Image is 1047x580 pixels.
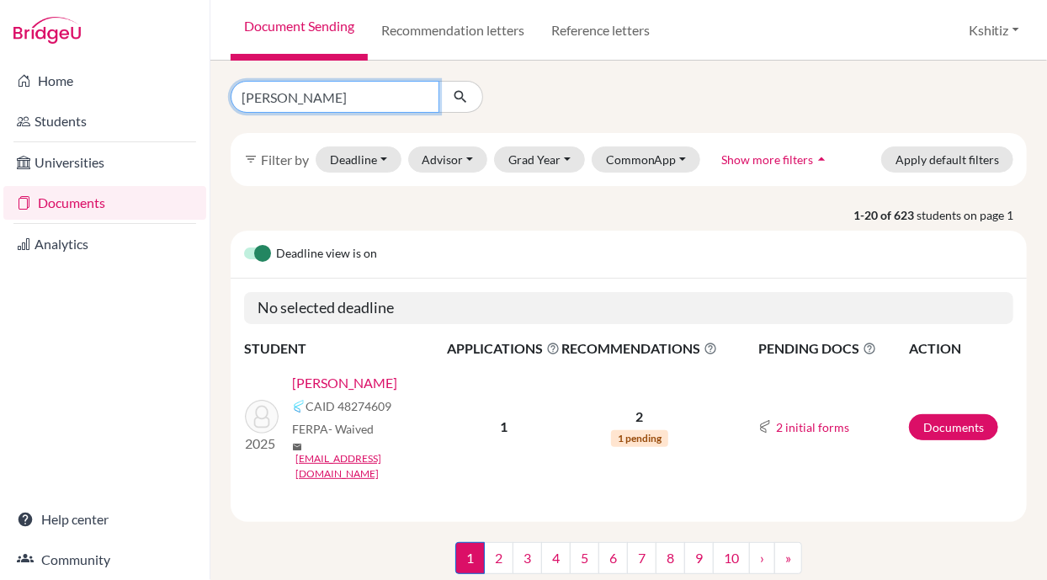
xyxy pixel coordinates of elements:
img: Acharya, Samrat [245,400,279,434]
span: APPLICATIONS [447,338,560,359]
button: Advisor [408,146,488,173]
span: CAID 48274609 [306,397,391,415]
a: Students [3,104,206,138]
p: 2 [561,407,717,427]
span: Deadline view is on [276,244,377,264]
span: students on page 1 [917,206,1027,224]
i: filter_list [244,152,258,166]
button: Apply default filters [881,146,1013,173]
p: 2025 [245,434,279,454]
a: 6 [598,542,628,574]
a: 8 [656,542,685,574]
a: 7 [627,542,656,574]
img: Common App logo [758,420,772,434]
a: Home [3,64,206,98]
span: Filter by [261,152,309,168]
a: » [774,542,802,574]
a: 2 [484,542,513,574]
span: - Waived [328,422,374,436]
a: Help center [3,503,206,536]
h5: No selected deadline [244,292,1013,324]
th: STUDENT [244,338,446,359]
a: Community [3,543,206,577]
span: 1 pending [611,430,668,447]
a: [EMAIL_ADDRESS][DOMAIN_NAME] [295,451,458,482]
button: Grad Year [494,146,585,173]
a: 4 [541,542,571,574]
button: Show more filtersarrow_drop_up [707,146,844,173]
span: 1 [455,542,485,574]
span: PENDING DOCS [758,338,907,359]
a: Documents [3,186,206,220]
span: RECOMMENDATIONS [561,338,717,359]
a: Analytics [3,227,206,261]
a: [PERSON_NAME] [292,373,397,393]
a: › [749,542,775,574]
b: 1 [500,418,508,434]
a: Documents [909,414,998,440]
a: 3 [513,542,542,574]
input: Find student by name... [231,81,439,113]
a: 10 [713,542,750,574]
img: Bridge-U [13,17,81,44]
a: Universities [3,146,206,179]
button: Deadline [316,146,401,173]
button: Kshitiz [961,14,1027,46]
img: Common App logo [292,400,306,413]
span: mail [292,442,302,452]
a: 9 [684,542,714,574]
strong: 1-20 of 623 [853,206,917,224]
span: FERPA [292,420,374,438]
span: Show more filters [721,152,813,167]
th: ACTION [908,338,1013,359]
i: arrow_drop_up [813,151,830,168]
button: 2 initial forms [775,418,850,437]
button: CommonApp [592,146,701,173]
a: 5 [570,542,599,574]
